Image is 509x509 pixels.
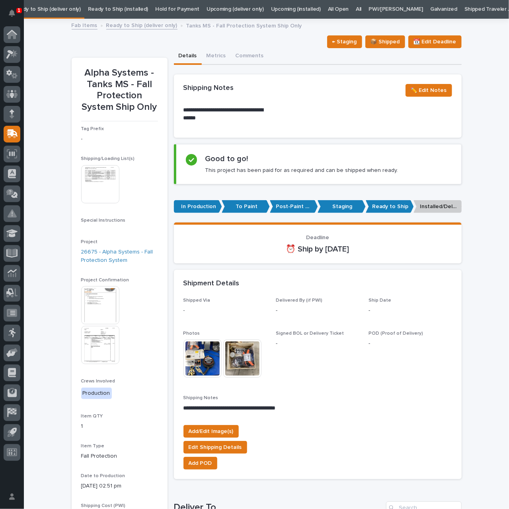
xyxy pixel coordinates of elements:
[81,388,112,399] div: Production
[81,379,115,384] span: Crews Involved
[183,306,267,315] p: -
[81,422,158,431] p: 1
[332,37,357,47] span: ← Staging
[369,298,391,303] span: Ship Date
[366,200,414,213] p: Ready to Ship
[174,200,222,213] p: In Production
[189,443,242,452] span: Edit Shipping Details
[81,503,126,508] span: Shipping Cost (PWI)
[406,84,452,97] button: ✏️ Edit Notes
[81,482,158,490] p: [DATE] 02:51 pm
[183,396,218,400] span: Shipping Notes
[81,248,158,265] a: 26675 - Alpha Systems - Fall Protection System
[270,200,318,213] p: Post-Paint Assembly
[183,84,234,93] h2: Shipping Notes
[81,278,129,283] span: Project Confirmation
[72,20,98,29] a: Fab Items
[183,425,239,438] button: Add/Edit Image(s)
[413,200,462,213] p: Installed/Delivered (completely done)
[183,298,211,303] span: Shipped Via
[81,67,158,113] p: Alpha Systems - Tanks MS - Fall Protection System Ship Only
[222,200,270,213] p: To Paint
[10,10,20,22] div: Notifications1
[81,444,105,449] span: Item Type
[306,235,329,240] span: Deadline
[189,427,234,436] span: Add/Edit Image(s)
[202,48,231,65] button: Metrics
[4,5,20,21] button: Notifications
[369,331,423,336] span: POD (Proof of Delivery)
[318,200,366,213] p: Staging
[369,306,452,315] p: -
[231,48,269,65] button: Comments
[413,37,456,47] span: 📆 Edit Deadline
[18,8,20,13] p: 1
[183,244,452,254] p: ⏰ Ship by [DATE]
[189,458,212,468] span: Add POD
[81,218,126,223] span: Special Instructions
[81,452,158,460] p: Fall Protection
[174,48,202,65] button: Details
[81,474,125,478] span: Date to Production
[186,21,302,29] p: Tanks MS - Fall Protection System Ship Only
[276,306,359,315] p: -
[183,279,240,288] h2: Shipment Details
[183,457,217,470] button: Add POD
[276,339,359,348] p: -
[369,339,452,348] p: -
[365,35,405,48] button: 📦 Shipped
[81,414,103,419] span: Item QTY
[81,240,98,244] span: Project
[327,35,362,48] button: ← Staging
[371,37,400,47] span: 📦 Shipped
[276,298,322,303] span: Delivered By (if PWI)
[81,127,104,131] span: Tag Prefix
[106,20,177,29] a: Ready to Ship (deliver only)
[411,86,447,95] span: ✏️ Edit Notes
[81,156,135,161] span: Shipping/Loading List(s)
[408,35,462,48] button: 📆 Edit Deadline
[183,441,247,454] button: Edit Shipping Details
[183,331,200,336] span: Photos
[205,154,248,164] h2: Good to go!
[81,135,158,143] p: -
[205,167,398,174] p: This project has been paid for as required and can be shipped when ready.
[276,331,344,336] span: Signed BOL or Delivery Ticket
